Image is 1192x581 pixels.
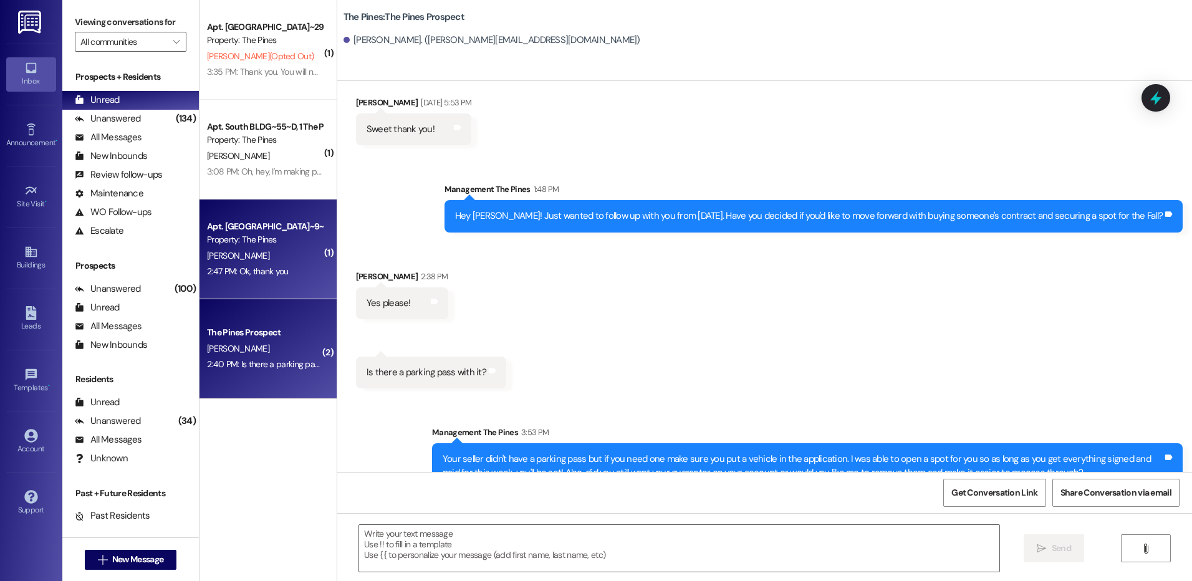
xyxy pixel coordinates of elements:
span: Get Conversation Link [951,486,1037,499]
div: Yes please! [367,297,411,310]
a: Account [6,425,56,459]
div: Sweet thank you! [367,123,435,136]
div: Unanswered [75,415,141,428]
div: 3:08 PM: Oh, hey, I'm making payments. Little by little. I've been in the negatives in my account... [207,166,822,177]
div: (134) [173,109,199,128]
div: [PERSON_NAME]. ([PERSON_NAME][EMAIL_ADDRESS][DOMAIN_NAME]) [344,34,640,47]
span: • [45,198,47,206]
a: Buildings [6,241,56,275]
span: [PERSON_NAME] [207,343,269,354]
span: • [48,382,50,390]
div: Escalate [75,224,123,238]
div: All Messages [75,433,142,446]
div: Property: The Pines [207,34,322,47]
div: 3:35 PM: Thank you. You will no longer receive texts from this thread. Please reply with 'UNSTOP'... [207,66,797,77]
div: Unknown [75,452,128,465]
span: New Message [112,553,163,566]
div: [PERSON_NAME] [356,96,471,113]
span: • [55,137,57,145]
div: WO Follow-ups [75,206,151,219]
div: Apt. [GEOGRAPHIC_DATA]~29~C, 1 The Pines (Men's) South [207,21,322,34]
div: Maintenance [75,187,143,200]
label: Viewing conversations for [75,12,186,32]
i:  [173,37,180,47]
div: All Messages [75,131,142,144]
div: [DATE] 5:53 PM [418,96,471,109]
div: Is there a parking pass with it? [367,366,486,379]
div: Unread [75,396,120,409]
button: Share Conversation via email [1052,479,1180,507]
div: Management The Pines [445,183,1183,200]
div: 2:47 PM: Ok, thank you [207,266,289,277]
span: Share Conversation via email [1060,486,1171,499]
button: Send [1024,534,1084,562]
a: Inbox [6,57,56,91]
span: Send [1052,542,1071,555]
div: New Inbounds [75,339,147,352]
a: Templates • [6,364,56,398]
div: 1:48 PM [531,183,559,196]
div: 2:40 PM: Is there a parking pass with it? [207,358,350,370]
div: Unanswered [75,282,141,295]
div: Prospects + Residents [62,70,199,84]
div: Property: The Pines [207,233,322,246]
b: The Pines: The Pines Prospect [344,11,464,24]
div: Unread [75,301,120,314]
i:  [1037,544,1046,554]
div: All Messages [75,320,142,333]
a: Leads [6,302,56,336]
a: Support [6,486,56,520]
div: [PERSON_NAME] [356,270,448,287]
div: Apt. South BLDG~55~D, 1 The Pines (Men's) South [207,120,322,133]
div: Past + Future Residents [62,487,199,500]
div: Unread [75,94,120,107]
input: All communities [80,32,166,52]
img: ResiDesk Logo [18,11,44,34]
a: Site Visit • [6,180,56,214]
div: Management The Pines [432,426,1183,443]
div: (34) [175,411,199,431]
button: New Message [85,550,177,570]
i:  [98,555,107,565]
div: Apt. [GEOGRAPHIC_DATA]~9~D, 1 The Pines (Women's) North [207,220,322,233]
div: Residents [62,373,199,386]
span: [PERSON_NAME] [207,150,269,161]
div: Past Residents [75,509,150,522]
span: [PERSON_NAME] (Opted Out) [207,50,314,62]
div: Your seller didn't have a parking pass but if you need one make sure you put a vehicle in the app... [443,453,1163,479]
div: Unanswered [75,112,141,125]
div: Prospects [62,259,199,272]
span: [PERSON_NAME] [207,250,269,261]
div: The Pines Prospect [207,326,322,339]
div: 2:38 PM [418,270,448,283]
div: Hey [PERSON_NAME]! Just wanted to follow up with you from [DATE]. Have you decided if you'd like ... [455,209,1163,223]
div: (100) [171,279,199,299]
div: Future Residents [75,528,159,541]
i:  [1141,544,1150,554]
div: New Inbounds [75,150,147,163]
div: Property: The Pines [207,133,322,146]
button: Get Conversation Link [943,479,1045,507]
div: 3:53 PM [518,426,549,439]
div: Review follow-ups [75,168,162,181]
